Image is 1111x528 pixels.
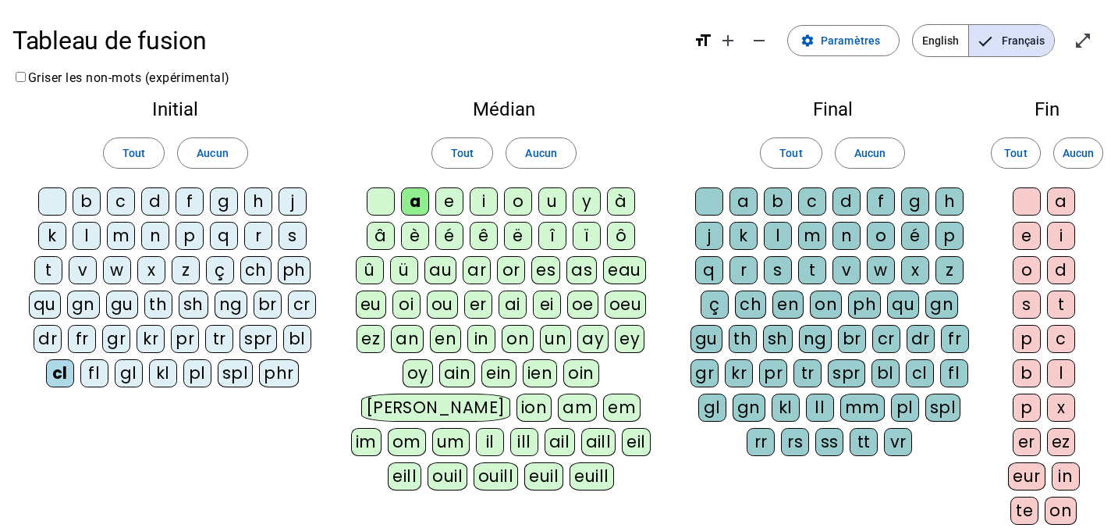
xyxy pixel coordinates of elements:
div: fl [80,359,108,387]
div: th [144,291,172,319]
div: s [1013,291,1041,319]
div: im [351,428,382,456]
mat-icon: format_size [694,31,712,50]
span: Tout [1004,144,1027,162]
div: ü [390,256,418,284]
div: ss [815,428,843,456]
div: t [798,256,826,284]
div: eur [1008,462,1045,491]
div: tt [850,428,878,456]
div: spr [828,359,865,387]
div: b [1013,359,1041,387]
div: ein [481,359,516,387]
button: Aucun [506,137,576,169]
div: au [424,256,456,284]
div: m [798,222,826,250]
div: qu [29,291,61,319]
div: ien [523,359,558,387]
div: u [538,187,566,216]
h2: Médian [351,100,658,119]
div: un [540,325,571,353]
div: kr [725,359,753,387]
div: sh [179,291,208,319]
div: k [38,222,66,250]
h1: Tableau de fusion [12,16,681,66]
div: ll [806,394,834,422]
div: eau [603,256,646,284]
div: tr [205,325,233,353]
div: o [1013,256,1041,284]
div: c [798,187,826,216]
button: Diminuer la taille de la police [744,25,775,56]
div: qu [887,291,919,319]
div: as [566,256,597,284]
div: g [901,187,929,216]
mat-icon: add [719,31,737,50]
div: s [764,256,792,284]
h2: Fin [1008,100,1086,119]
div: ë [504,222,532,250]
div: e [435,187,463,216]
div: d [1047,256,1075,284]
div: ç [206,256,234,284]
div: br [838,325,866,353]
div: ill [510,428,538,456]
div: ç [701,291,729,319]
div: kr [137,325,165,353]
div: oeu [605,291,647,319]
input: Griser les non-mots (expérimental) [16,72,26,82]
button: Augmenter la taille de la police [712,25,744,56]
div: dr [907,325,935,353]
div: il [476,428,504,456]
div: en [772,291,804,319]
div: z [172,256,200,284]
div: or [497,256,525,284]
div: ay [577,325,609,353]
div: w [103,256,131,284]
span: Français [969,25,1054,56]
div: oin [563,359,599,387]
div: th [729,325,757,353]
div: a [401,187,429,216]
div: f [176,187,204,216]
div: euill [570,462,613,491]
div: euil [524,462,563,491]
div: er [464,291,492,319]
div: p [935,222,964,250]
div: t [34,256,62,284]
div: er [1013,428,1041,456]
div: ng [799,325,832,353]
div: x [1047,394,1075,422]
div: te [1010,497,1038,525]
h2: Initial [25,100,326,119]
div: ou [427,291,458,319]
div: vr [884,428,912,456]
div: cl [46,359,74,387]
div: phr [259,359,299,387]
div: fr [941,325,969,353]
div: in [1052,462,1080,491]
div: p [1013,325,1041,353]
div: eil [622,428,651,456]
div: ez [1047,428,1075,456]
button: Aucun [1053,137,1103,169]
div: rs [781,428,809,456]
div: ey [615,325,644,353]
button: Aucun [177,137,247,169]
div: pl [183,359,211,387]
label: Griser les non-mots (expérimental) [12,70,230,85]
div: h [935,187,964,216]
button: Aucun [835,137,905,169]
div: d [832,187,861,216]
button: Tout [760,137,822,169]
div: ain [439,359,476,387]
div: on [502,325,534,353]
button: Tout [991,137,1041,169]
div: j [695,222,723,250]
div: p [1013,394,1041,422]
div: w [867,256,895,284]
div: a [1047,187,1075,216]
div: em [603,394,641,422]
span: Aucun [854,144,886,162]
div: ng [215,291,247,319]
